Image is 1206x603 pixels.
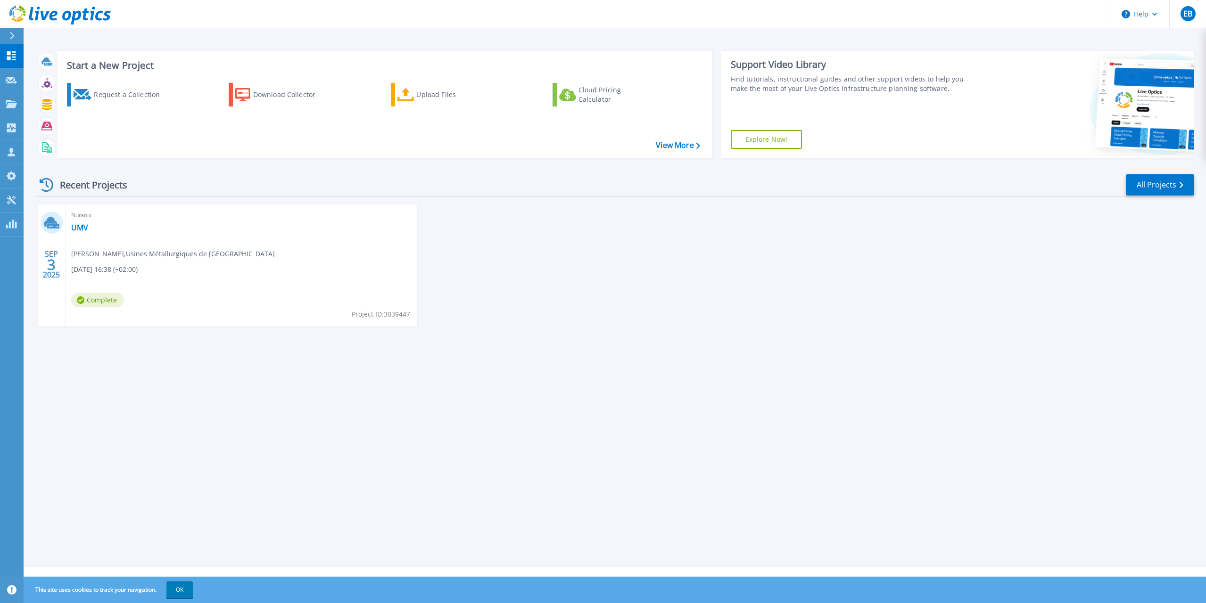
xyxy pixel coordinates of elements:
div: Recent Projects [36,173,140,196]
button: OK [166,581,193,598]
div: Request a Collection [94,85,169,104]
div: Upload Files [416,85,492,104]
span: EB [1183,10,1192,17]
div: Find tutorials, instructional guides and other support videos to help you make the most of your L... [731,74,975,93]
a: Cloud Pricing Calculator [553,83,658,106]
span: Project ID: 3039447 [352,309,410,319]
a: Request a Collection [67,83,172,106]
a: Explore Now! [731,130,802,149]
span: [DATE] 16:38 (+02:00) [71,264,138,275]
a: View More [656,141,700,150]
span: 3 [47,261,56,269]
span: Complete [71,293,124,307]
a: Download Collector [229,83,334,106]
span: [PERSON_NAME] , Usines Métallurgiques de [GEOGRAPHIC_DATA] [71,249,275,259]
h3: Start a New Project [67,60,700,71]
a: All Projects [1126,174,1194,196]
div: Support Video Library [731,58,975,71]
span: Nutanix [71,210,412,220]
span: This site uses cookies to track your navigation. [26,581,193,598]
div: Cloud Pricing Calculator [578,85,654,104]
a: UMV [71,223,88,232]
a: Upload Files [391,83,496,106]
div: Download Collector [253,85,329,104]
div: SEP 2025 [42,247,60,282]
